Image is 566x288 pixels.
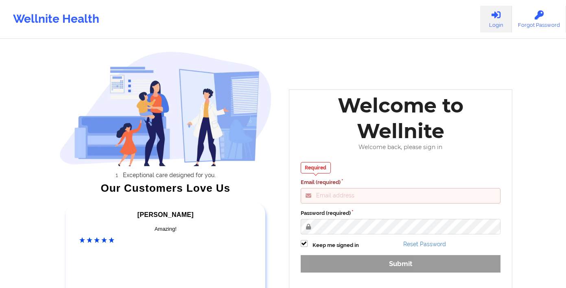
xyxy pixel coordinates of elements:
label: Password (required) [301,209,501,217]
img: wellnite-auth-hero_200.c722682e.png [59,51,272,166]
div: Amazing! [79,225,252,233]
div: Welcome to Wellnite [295,93,507,144]
input: Email address [301,188,501,204]
li: Exceptional care designed for you. [67,172,272,178]
a: Login [480,6,512,32]
a: Reset Password [403,241,446,247]
div: Required [301,162,331,173]
label: Email (required) [301,178,501,186]
span: [PERSON_NAME] [138,211,194,218]
div: Welcome back, please sign in [295,144,507,151]
a: Forgot Password [512,6,566,32]
div: Our Customers Love Us [59,184,272,192]
label: Keep me signed in [313,241,359,249]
